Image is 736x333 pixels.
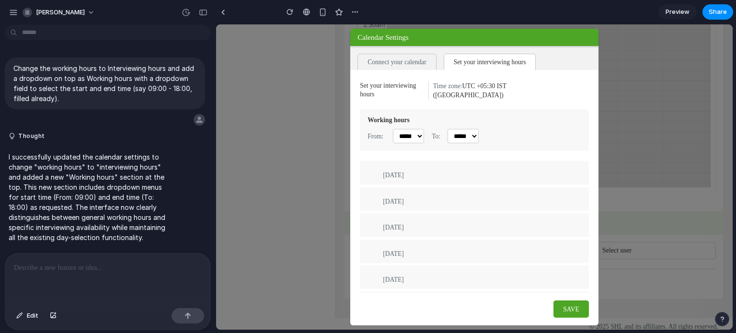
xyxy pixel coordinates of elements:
[658,4,697,20] a: Preview
[167,148,188,155] span: [DATE]
[141,9,192,17] span: Calendar settings
[151,92,365,99] div: Working hours
[13,63,196,103] p: Change the working hours to Interviewing hours and add a dropdown on top as Working hours with a ...
[709,7,727,17] span: Share
[337,276,373,293] button: Save
[36,8,85,17] span: [PERSON_NAME]
[9,152,169,242] p: I successfully updated the calendar settings to change "working hours" to "interviewing hours" an...
[167,200,188,207] span: [DATE]
[216,109,228,115] span: To:
[666,7,690,17] span: Preview
[702,4,733,20] button: Share
[144,57,208,75] span: Set your interviewing hours
[27,311,38,321] span: Edit
[19,5,100,20] button: [PERSON_NAME]
[141,29,220,46] span: Connect your calendar
[228,29,320,46] span: Set your interviewing hours
[167,226,188,233] span: [DATE]
[217,58,290,74] span: UTC +05:30 IST ([GEOGRAPHIC_DATA])
[167,173,188,181] span: [DATE]
[217,58,246,65] span: Time zone:
[11,308,43,323] button: Edit
[151,109,173,115] span: From:
[167,252,188,259] span: [DATE]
